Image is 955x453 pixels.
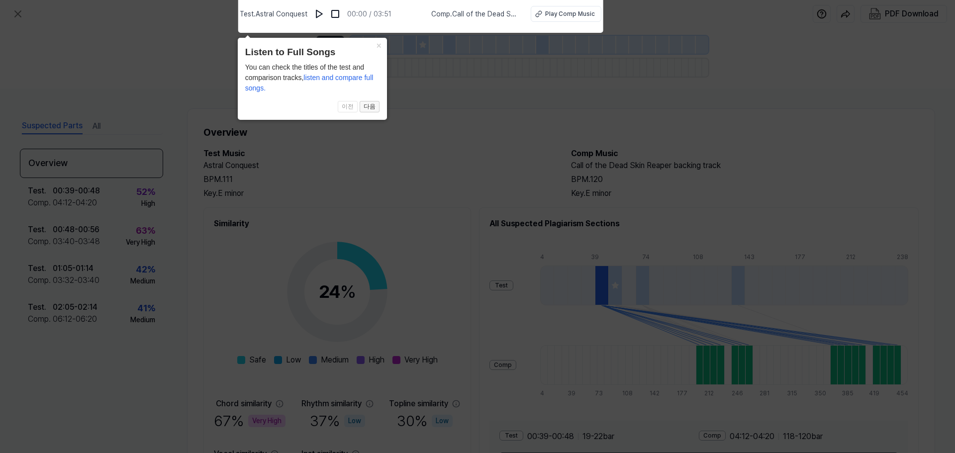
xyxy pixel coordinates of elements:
[314,9,324,19] img: play
[431,9,519,19] span: Comp . Call of the Dead Skin Reaper backing track
[531,6,601,22] button: Play Comp Music
[347,9,391,19] div: 00:00 / 03:51
[245,45,380,60] header: Listen to Full Songs
[545,9,595,18] div: Play Comp Music
[330,9,340,19] img: stop
[245,62,380,93] div: You can check the titles of the test and comparison tracks,
[360,101,380,113] button: 다음
[371,38,387,52] button: Close
[245,74,374,92] span: listen and compare full songs.
[240,9,307,19] span: Test . Astral Conquest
